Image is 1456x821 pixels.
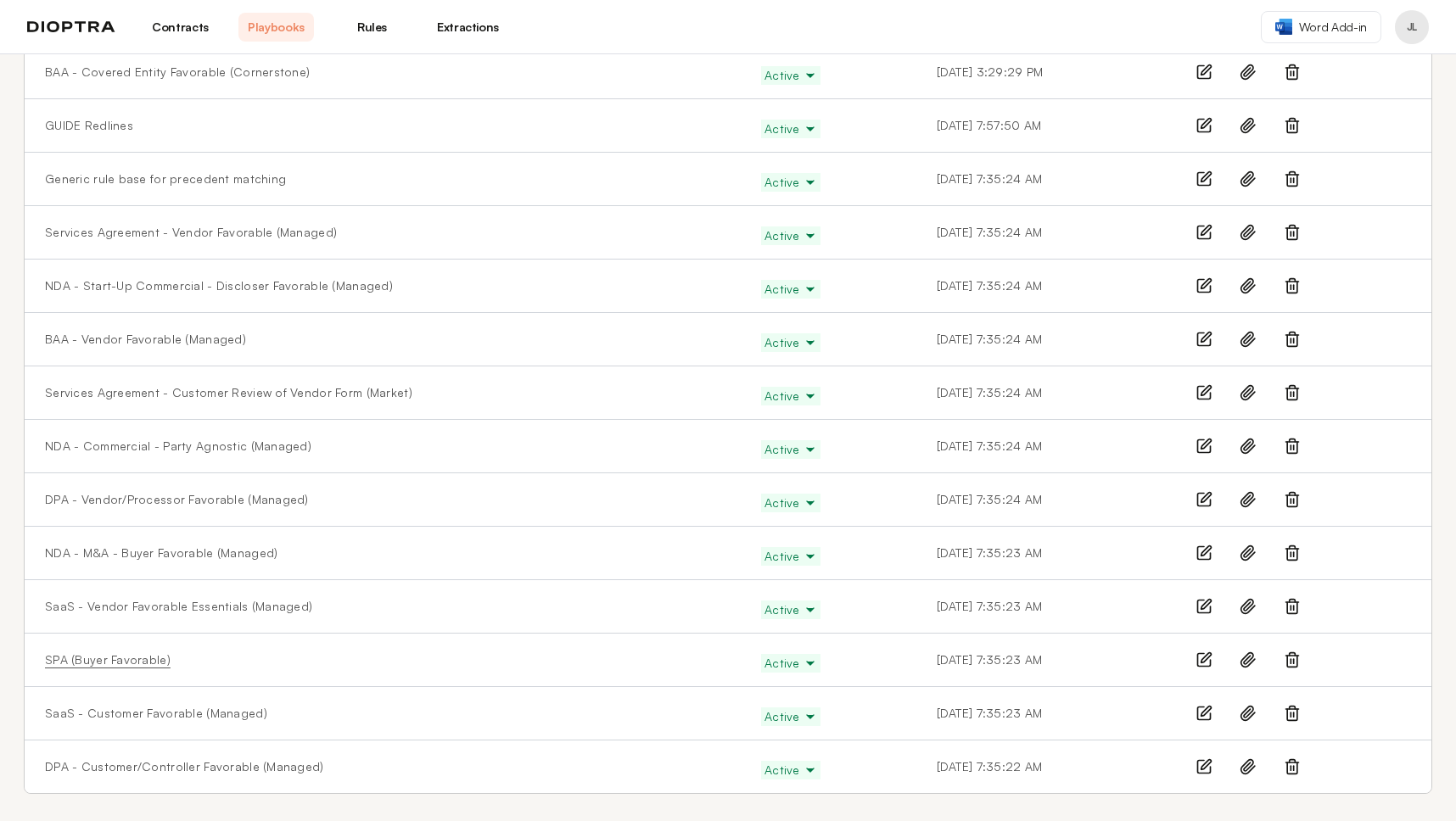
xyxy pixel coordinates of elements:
img: word [1275,19,1292,35]
a: Rules [334,13,410,42]
span: Active [764,548,817,565]
button: Profile menu [1395,10,1429,44]
td: [DATE] 7:35:24 AM [916,313,1175,366]
a: NDA - Commercial - Party Agnostic (Managed) [45,438,311,455]
button: Active [761,707,820,726]
a: Services Agreement - Customer Review of Vendor Form (Market) [45,384,412,401]
button: Active [761,173,820,192]
button: Active [761,547,820,566]
span: Active [764,67,817,84]
td: [DATE] 7:35:23 AM [916,687,1175,740]
td: [DATE] 7:35:23 AM [916,527,1175,580]
span: Active [764,174,817,191]
span: Active [764,708,817,725]
button: Active [761,66,820,85]
td: [DATE] 7:35:24 AM [916,260,1175,313]
span: Active [764,120,817,137]
a: Generic rule base for precedent matching [45,170,286,187]
span: Active [764,388,817,405]
td: [DATE] 7:57:50 AM [916,99,1175,153]
a: NDA - M&A - Buyer Favorable (Managed) [45,545,277,561]
button: Active [761,494,820,512]
button: Active [761,120,820,138]
a: DPA - Customer/Controller Favorable (Managed) [45,758,324,775]
a: Extractions [430,13,506,42]
span: Word Add-in [1299,19,1367,36]
td: [DATE] 7:35:24 AM [916,153,1175,206]
td: [DATE] 7:35:23 AM [916,580,1175,634]
span: Active [764,227,817,244]
span: Active [764,494,817,511]
span: Active [764,441,817,458]
a: SPA (Buyer Favorable) [45,651,171,668]
a: BAA - Covered Entity Favorable (Cornerstone) [45,64,310,81]
span: Active [764,334,817,351]
td: [DATE] 7:35:24 AM [916,366,1175,420]
button: Active [761,333,820,352]
span: Active [764,601,817,618]
a: GUIDE Redlines [45,117,133,134]
td: [DATE] 7:35:24 AM [916,473,1175,527]
button: Active [761,654,820,673]
span: Active [764,762,817,779]
td: [DATE] 7:35:22 AM [916,740,1175,794]
span: Active [764,281,817,298]
button: Active [761,280,820,299]
td: [DATE] 3:29:29 PM [916,46,1175,99]
a: Playbooks [238,13,314,42]
a: SaaS - Vendor Favorable Essentials (Managed) [45,598,312,615]
button: Active [761,440,820,459]
button: Active [761,600,820,619]
button: Active [761,761,820,779]
a: Services Agreement - Vendor Favorable (Managed) [45,224,337,241]
td: [DATE] 7:35:24 AM [916,420,1175,473]
a: NDA - Start-Up Commercial - Discloser Favorable (Managed) [45,277,393,294]
a: Contracts [143,13,218,42]
span: Active [764,655,817,672]
td: [DATE] 7:35:24 AM [916,206,1175,260]
button: Active [761,387,820,405]
a: SaaS - Customer Favorable (Managed) [45,705,267,722]
button: Active [761,226,820,245]
td: [DATE] 7:35:23 AM [916,634,1175,687]
a: BAA - Vendor Favorable (Managed) [45,331,246,348]
a: DPA - Vendor/Processor Favorable (Managed) [45,491,309,508]
a: Word Add-in [1261,11,1381,43]
img: logo [27,21,115,33]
